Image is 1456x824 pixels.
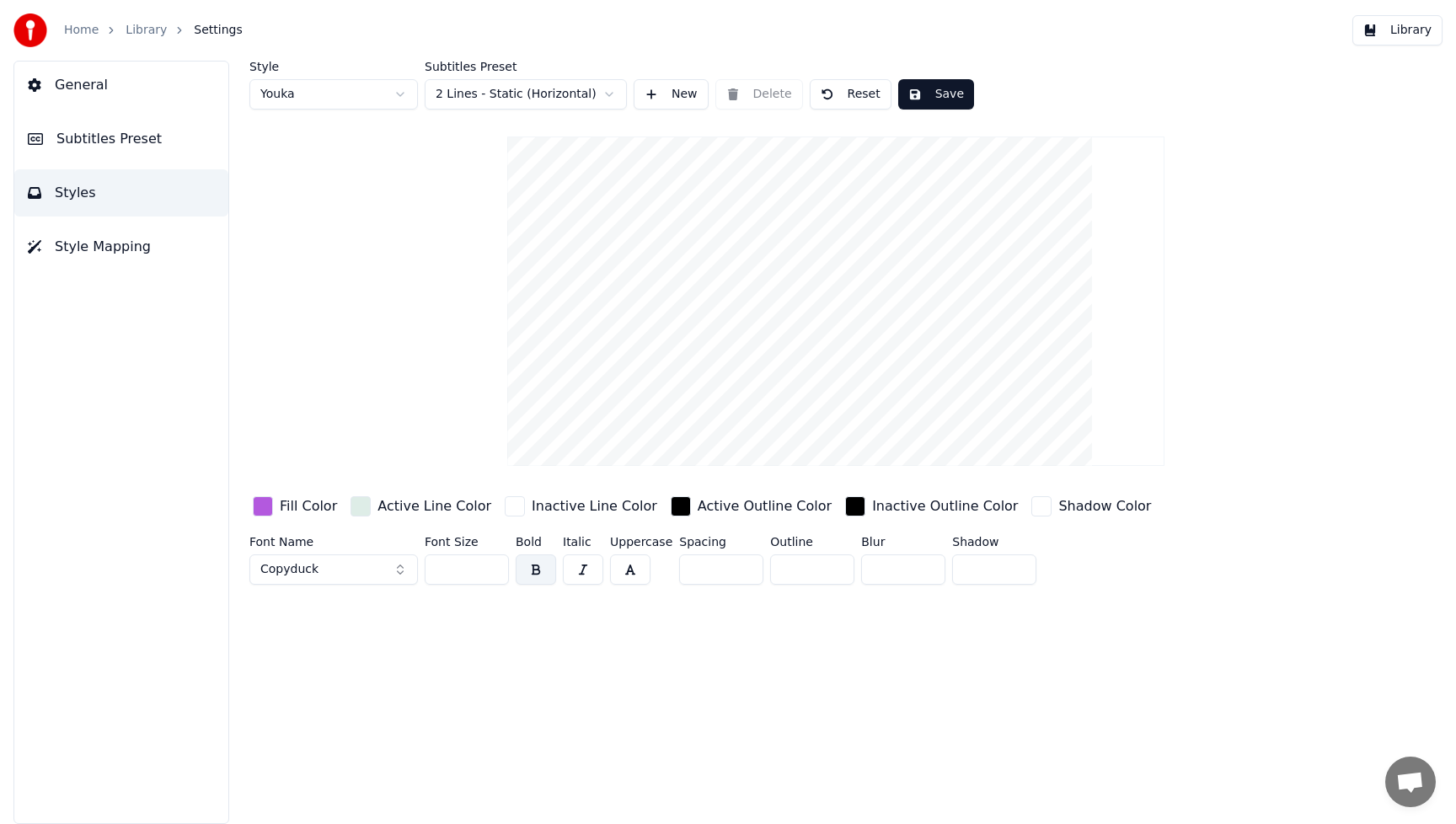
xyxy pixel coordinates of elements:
[347,493,495,520] button: Active Line Color
[634,79,709,110] button: New
[501,493,661,520] button: Inactive Line Color
[516,536,556,548] label: Bold
[810,79,891,110] button: Reset
[377,496,491,516] div: Active Line Color
[1352,15,1443,45] button: Library
[249,536,418,548] label: Font Name
[14,62,228,109] button: General
[260,561,318,578] span: Copyduck
[563,536,603,548] label: Italic
[872,496,1018,516] div: Inactive Outline Color
[861,536,945,548] label: Blur
[64,22,99,39] a: Home
[56,129,162,149] span: Subtitles Preset
[55,75,108,95] span: General
[55,237,151,257] span: Style Mapping
[698,496,832,516] div: Active Outline Color
[610,536,672,548] label: Uppercase
[1028,493,1154,520] button: Shadow Color
[425,536,509,548] label: Font Size
[667,493,835,520] button: Active Outline Color
[280,496,337,516] div: Fill Color
[55,183,96,203] span: Styles
[425,61,627,72] label: Subtitles Preset
[249,61,418,72] label: Style
[1385,757,1436,807] div: Open chat
[64,22,243,39] nav: breadcrumb
[249,493,340,520] button: Fill Color
[14,115,228,163] button: Subtitles Preset
[194,22,242,39] span: Settings
[898,79,974,110] button: Save
[13,13,47,47] img: youka
[842,493,1021,520] button: Inactive Outline Color
[1058,496,1151,516] div: Shadow Color
[679,536,763,548] label: Spacing
[532,496,657,516] div: Inactive Line Color
[770,536,854,548] label: Outline
[14,223,228,270] button: Style Mapping
[952,536,1036,548] label: Shadow
[14,169,228,217] button: Styles
[126,22,167,39] a: Library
